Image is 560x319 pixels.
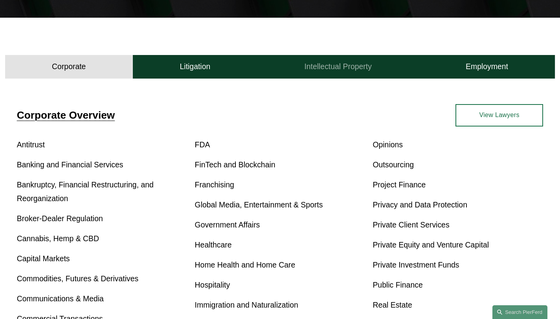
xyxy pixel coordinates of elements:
a: Immigration and Naturalization [195,301,298,309]
a: FDA [195,140,210,149]
a: Private Equity and Venture Capital [373,240,489,249]
a: Real Estate [373,301,412,309]
a: Bankruptcy, Financial Restructuring, and Reorganization [17,180,154,203]
a: Banking and Financial Services [17,160,123,169]
a: Franchising [195,180,234,189]
a: Outsourcing [373,160,414,169]
h4: Corporate [52,62,86,71]
h4: Employment [466,62,508,71]
a: Cannabis, Hemp & CBD [17,234,99,243]
a: Commodities, Futures & Derivatives [17,274,139,283]
a: Global Media, Entertainment & Sports [195,200,323,209]
a: Privacy and Data Protection [373,200,467,209]
a: FinTech and Blockchain [195,160,275,169]
a: Capital Markets [17,254,70,263]
h4: Intellectual Property [304,62,372,71]
a: Government Affairs [195,220,260,229]
a: Communications & Media [17,294,104,303]
a: Public Finance [373,280,422,289]
h4: Litigation [180,62,211,71]
a: Home Health and Home Care [195,260,296,269]
a: Healthcare [195,240,232,249]
a: View Lawyers [455,104,543,127]
a: Search this site [492,305,547,319]
a: Corporate Overview [17,109,115,121]
a: Private Investment Funds [373,260,459,269]
a: Private Client Services [373,220,449,229]
a: Project Finance [373,180,426,189]
a: Antitrust [17,140,45,149]
a: Opinions [373,140,403,149]
a: Hospitality [195,280,230,289]
a: Broker-Dealer Regulation [17,214,103,223]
